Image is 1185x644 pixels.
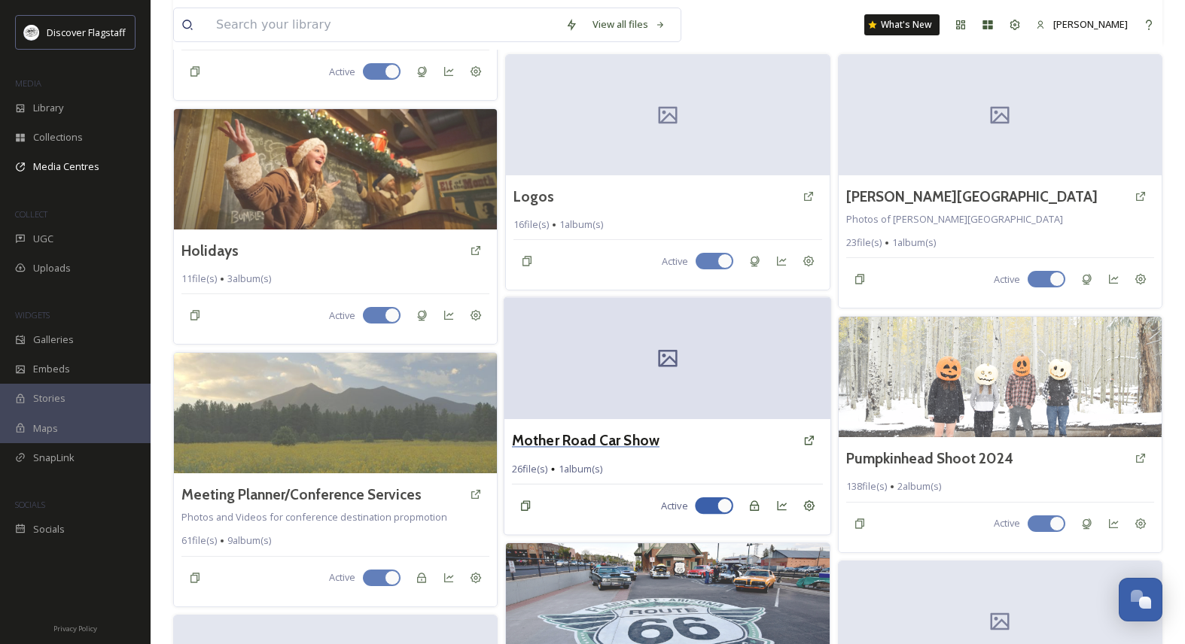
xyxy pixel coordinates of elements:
[33,261,71,275] span: Uploads
[329,65,355,79] span: Active
[33,232,53,246] span: UGC
[15,77,41,89] span: MEDIA
[994,272,1020,287] span: Active
[33,391,65,406] span: Stories
[53,624,97,633] span: Privacy Policy
[227,533,271,548] span: 9 album(s)
[33,159,99,174] span: Media Centres
[33,421,58,436] span: Maps
[15,208,47,220] span: COLLECT
[181,240,239,262] a: Holidays
[329,308,355,323] span: Active
[512,430,660,451] a: Mother Road Car Show
[559,462,603,476] span: 1 album(s)
[585,10,673,39] a: View all files
[174,353,497,473] img: f0abac01-75b5-40c8-bb15-f56499e86b34.jpg
[1028,10,1135,39] a: [PERSON_NAME]
[846,479,887,494] span: 138 file(s)
[33,522,65,536] span: Socials
[662,254,688,269] span: Active
[662,499,688,513] span: Active
[512,462,547,476] span: 26 file(s)
[33,451,75,465] span: SnapLink
[864,14,940,35] a: What's New
[846,448,1013,469] a: Pumpkinhead Shoot 2024
[181,533,217,548] span: 61 file(s)
[209,8,558,41] input: Search your library
[47,26,126,39] span: Discover Flagstaff
[513,217,549,232] span: 16 file(s)
[15,499,45,510] span: SOCIALS
[892,235,936,250] span: 1 album(s)
[329,570,355,585] span: Active
[839,317,1162,437] img: DSC_0540.JPG
[1119,578,1162,621] button: Open Chat
[559,217,603,232] span: 1 album(s)
[24,25,39,40] img: Untitled%20design%20(1).png
[33,362,70,376] span: Embeds
[174,109,497,229] img: North%20Pole%20Experience%2002_Elf%20U_2017%20Credit%20NPX-Discover%2520Flagstaff.jpg
[33,333,74,347] span: Galleries
[15,309,50,320] span: WIDGETS
[846,186,1098,208] a: [PERSON_NAME][GEOGRAPHIC_DATA]
[994,516,1020,530] span: Active
[33,130,83,144] span: Collections
[53,618,97,636] a: Privacy Policy
[1053,17,1128,31] span: [PERSON_NAME]
[846,212,1063,226] span: Photos of [PERSON_NAME][GEOGRAPHIC_DATA]
[181,272,217,286] span: 11 file(s)
[33,101,63,115] span: Library
[513,186,554,208] a: Logos
[897,479,941,494] span: 2 album(s)
[846,235,882,250] span: 23 file(s)
[181,510,447,524] span: Photos and Videos for conference destination propmotion
[227,272,271,286] span: 3 album(s)
[181,484,422,506] a: Meeting Planner/Conference Services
